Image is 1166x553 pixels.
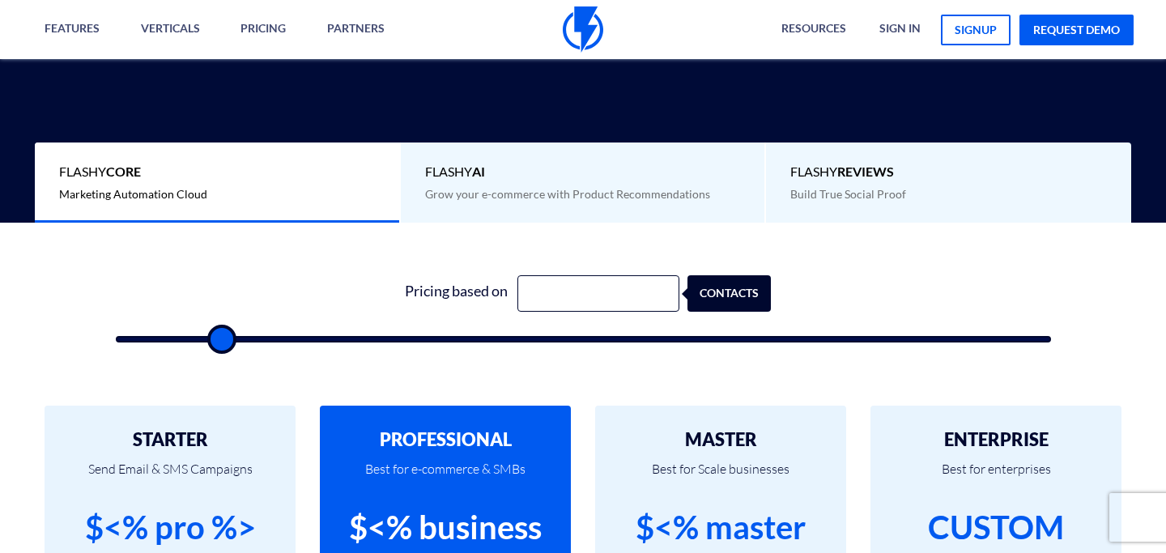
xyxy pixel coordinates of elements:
h2: MASTER [619,430,822,449]
p: Best for enterprises [895,449,1097,504]
b: Core [106,164,141,179]
a: signup [941,15,1011,45]
b: REVIEWS [837,164,894,179]
b: AI [472,164,485,179]
div: Pricing based on [396,275,517,312]
p: Best for e-commerce & SMBs [344,449,547,504]
h2: STARTER [69,430,271,449]
div: contacts [696,275,779,312]
a: request demo [1019,15,1134,45]
span: Marketing Automation Cloud [59,187,207,201]
div: CUSTOM [928,504,1064,551]
div: $<% pro %> [85,504,256,551]
span: Flashy [790,163,1107,181]
h2: PROFESSIONAL [344,430,547,449]
span: Grow your e-commerce with Product Recommendations [425,187,710,201]
span: Flashy [59,163,374,181]
span: Build True Social Proof [790,187,906,201]
span: Flashy [425,163,740,181]
h2: ENTERPRISE [895,430,1097,449]
p: Send Email & SMS Campaigns [69,449,271,504]
p: Best for Scale businesses [619,449,822,504]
